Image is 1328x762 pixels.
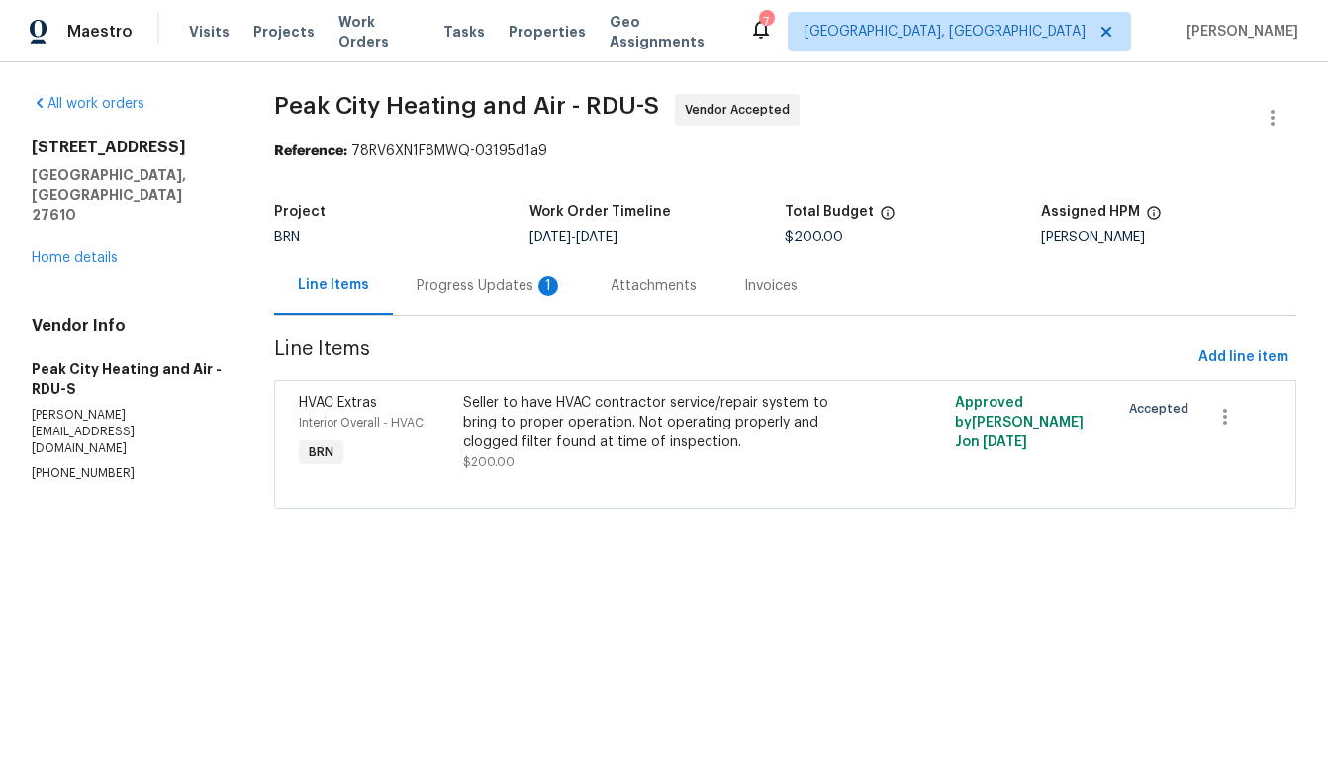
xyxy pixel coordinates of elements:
[301,442,341,462] span: BRN
[32,97,144,111] a: All work orders
[274,205,326,219] h5: Project
[299,417,424,429] span: Interior Overall - HVAC
[955,396,1084,449] span: Approved by [PERSON_NAME] J on
[274,144,347,158] b: Reference:
[576,231,617,244] span: [DATE]
[538,276,558,296] div: 1
[744,276,798,296] div: Invoices
[785,205,874,219] h5: Total Budget
[610,12,725,51] span: Geo Assignments
[509,22,586,42] span: Properties
[1190,339,1296,376] button: Add line item
[189,22,230,42] span: Visits
[67,22,133,42] span: Maestro
[1198,345,1288,370] span: Add line item
[463,456,515,468] span: $200.00
[1146,205,1162,231] span: The hpm assigned to this work order.
[32,316,227,335] h4: Vendor Info
[529,231,571,244] span: [DATE]
[785,231,843,244] span: $200.00
[274,94,659,118] span: Peak City Heating and Air - RDU-S
[529,231,617,244] span: -
[983,435,1027,449] span: [DATE]
[463,393,862,452] div: Seller to have HVAC contractor service/repair system to bring to proper operation. Not operating ...
[253,22,315,42] span: Projects
[805,22,1086,42] span: [GEOGRAPHIC_DATA], [GEOGRAPHIC_DATA]
[1129,399,1196,419] span: Accepted
[298,275,369,295] div: Line Items
[274,339,1190,376] span: Line Items
[32,251,118,265] a: Home details
[32,407,227,457] p: [PERSON_NAME][EMAIL_ADDRESS][DOMAIN_NAME]
[274,231,300,244] span: BRN
[32,138,227,157] h2: [STREET_ADDRESS]
[759,12,773,32] div: 7
[32,165,227,225] h5: [GEOGRAPHIC_DATA], [GEOGRAPHIC_DATA] 27610
[1179,22,1298,42] span: [PERSON_NAME]
[685,100,798,120] span: Vendor Accepted
[880,205,896,231] span: The total cost of line items that have been proposed by Opendoor. This sum includes line items th...
[32,465,227,482] p: [PHONE_NUMBER]
[338,12,420,51] span: Work Orders
[274,142,1296,161] div: 78RV6XN1F8MWQ-03195d1a9
[32,359,227,399] h5: Peak City Heating and Air - RDU-S
[417,276,563,296] div: Progress Updates
[1041,231,1296,244] div: [PERSON_NAME]
[611,276,697,296] div: Attachments
[529,205,671,219] h5: Work Order Timeline
[299,396,377,410] span: HVAC Extras
[1041,205,1140,219] h5: Assigned HPM
[443,25,485,39] span: Tasks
